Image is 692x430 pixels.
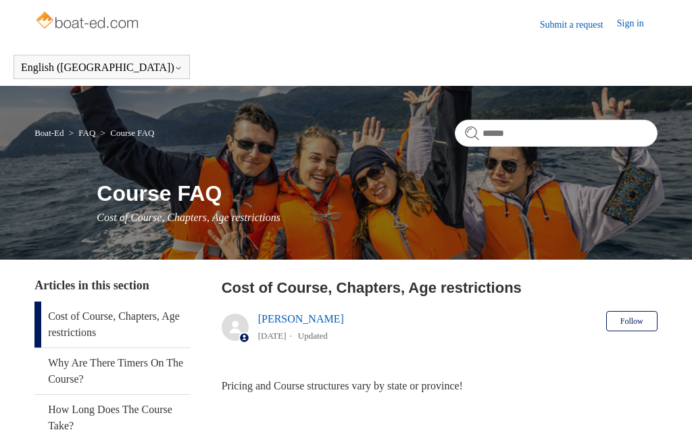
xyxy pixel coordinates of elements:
div: Live chat [647,385,682,420]
a: Course FAQ [110,128,154,138]
button: Follow Article [606,311,658,331]
li: FAQ [66,128,98,138]
a: Submit a request [540,18,617,32]
span: Cost of Course, Chapters, Age restrictions [97,212,280,223]
li: Updated [298,331,328,341]
img: Boat-Ed Help Center home page [34,8,142,35]
h1: Course FAQ [97,177,657,210]
a: [PERSON_NAME] [258,313,344,325]
a: Why Are There Timers On The Course? [34,348,190,394]
input: Search [455,120,658,147]
a: Boat-Ed [34,128,64,138]
span: Pricing and Course structures vary by state or province! [222,380,463,391]
time: 04/08/2025, 13:01 [258,331,287,341]
a: FAQ [78,128,95,138]
h2: Cost of Course, Chapters, Age restrictions [222,277,658,299]
span: Articles in this section [34,279,149,292]
li: Course FAQ [98,128,155,138]
a: Sign in [617,16,658,32]
a: Cost of Course, Chapters, Age restrictions [34,302,190,348]
li: Boat-Ed [34,128,66,138]
button: English ([GEOGRAPHIC_DATA]) [21,62,182,74]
